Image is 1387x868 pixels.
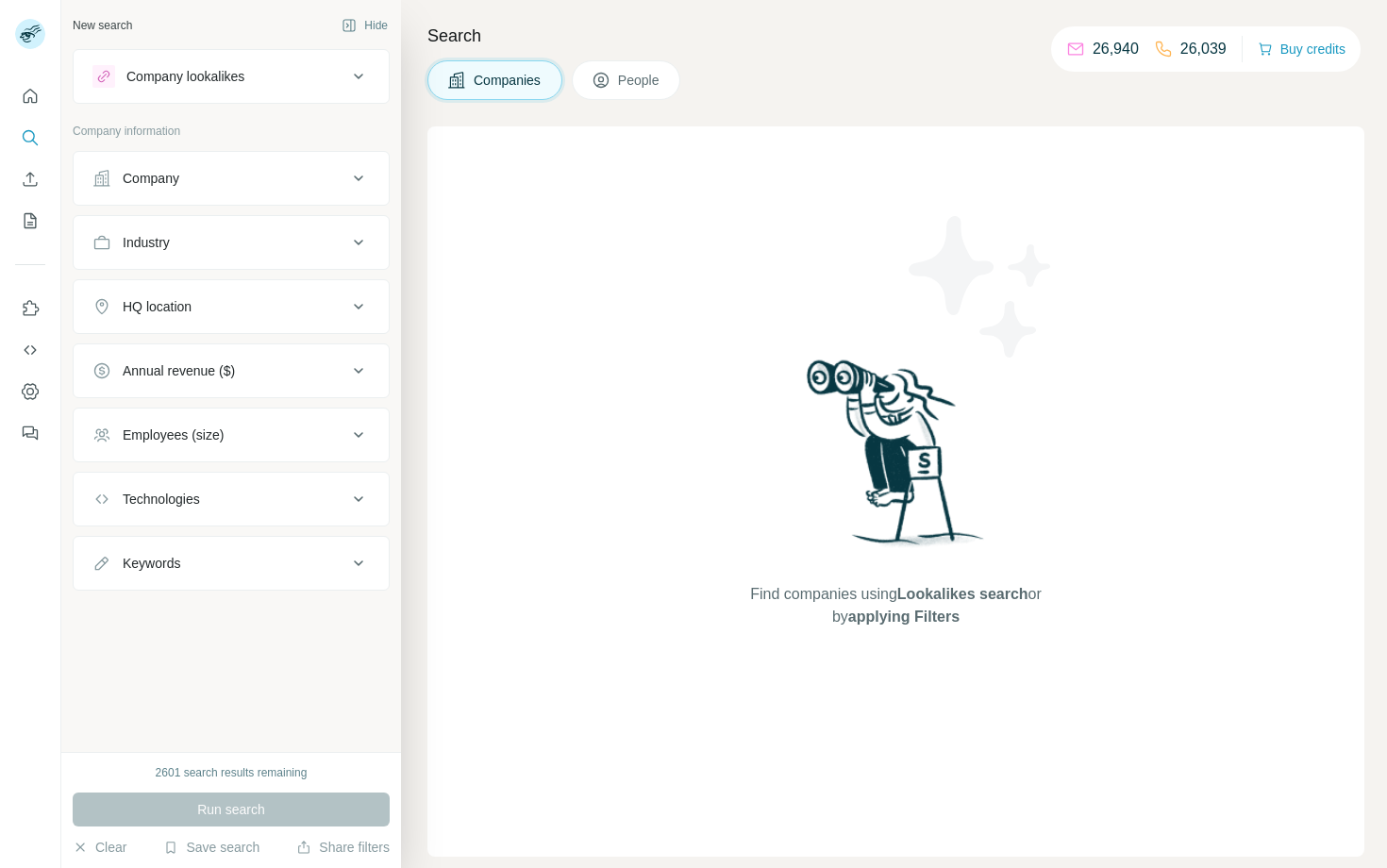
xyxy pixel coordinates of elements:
button: Annual revenue ($) [74,348,389,393]
button: Feedback [15,416,45,450]
span: People [618,71,661,90]
img: Surfe Illustration - Woman searching with binoculars [798,355,994,565]
button: Industry [74,220,389,265]
button: Company [74,156,389,201]
div: HQ location [123,297,192,316]
p: 26,039 [1180,38,1227,60]
button: Use Surfe API [15,333,45,367]
p: Company information [73,123,390,140]
span: Find companies using or by [744,583,1046,628]
button: Clear [73,838,126,857]
button: Employees (size) [74,412,389,458]
div: New search [73,17,132,34]
button: My lists [15,204,45,238]
img: Surfe Illustration - Stars [896,202,1066,372]
div: Company lookalikes [126,67,244,86]
span: applying Filters [848,609,960,625]
button: Search [15,121,45,155]
button: HQ location [74,284,389,329]
button: Hide [328,11,401,40]
button: Keywords [74,541,389,586]
button: Enrich CSV [15,162,45,196]
button: Technologies [74,476,389,522]
div: 2601 search results remaining [156,764,308,781]
div: Company [123,169,179,188]
span: Companies [474,71,543,90]
h4: Search [427,23,1364,49]
span: Lookalikes search [897,586,1028,602]
div: Industry [123,233,170,252]
div: Employees (size) [123,426,224,444]
button: Company lookalikes [74,54,389,99]
button: Dashboard [15,375,45,409]
button: Quick start [15,79,45,113]
button: Save search [163,838,259,857]
div: Technologies [123,490,200,509]
button: Use Surfe on LinkedIn [15,292,45,325]
div: Annual revenue ($) [123,361,235,380]
div: Keywords [123,554,180,573]
p: 26,940 [1093,38,1139,60]
button: Share filters [296,838,390,857]
button: Buy credits [1258,36,1345,62]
